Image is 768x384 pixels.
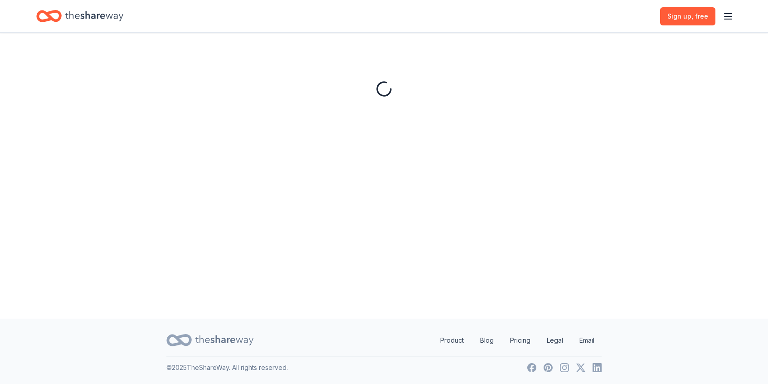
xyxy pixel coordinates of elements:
a: Pricing [503,331,538,350]
nav: quick links [433,331,602,350]
a: Legal [540,331,570,350]
span: Sign up [667,11,708,22]
a: Email [572,331,602,350]
p: © 2025 TheShareWay. All rights reserved. [166,362,288,373]
a: Home [36,5,123,27]
span: , free [691,12,708,20]
a: Product [433,331,471,350]
a: Blog [473,331,501,350]
a: Sign up, free [660,7,715,25]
